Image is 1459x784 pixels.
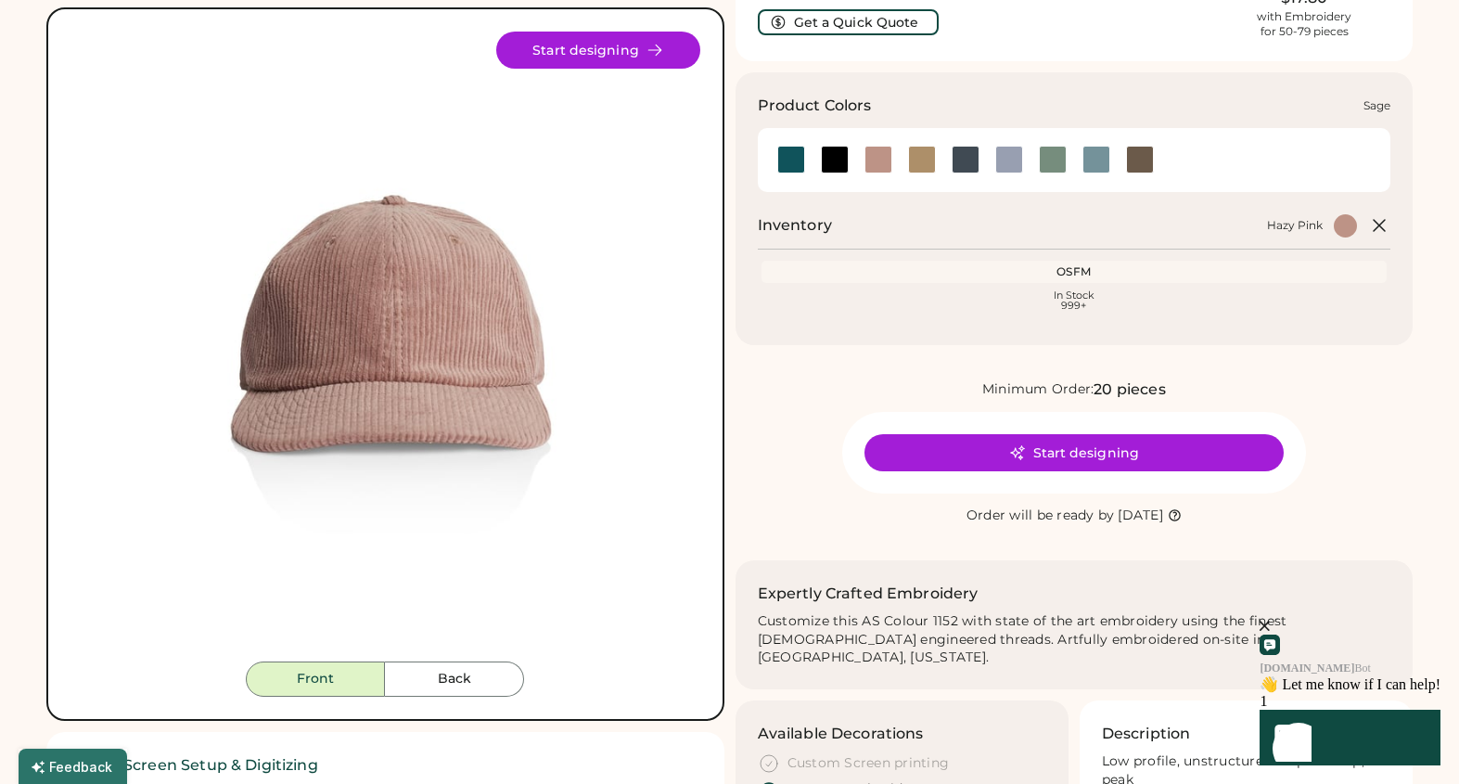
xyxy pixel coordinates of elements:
[758,583,979,605] h2: Expertly Crafted Embroidery
[1102,723,1191,745] h3: Description
[765,290,1384,311] div: In Stock 999+
[758,95,872,117] h3: Product Colors
[966,507,1115,525] div: Order will be ready by
[1267,218,1323,233] div: Hazy Pink
[1094,379,1165,401] div: 20 pieces
[1363,98,1390,113] div: Sage
[1148,553,1454,780] iframe: Front Chat
[758,723,924,745] h3: Available Decorations
[765,264,1384,279] div: OSFM
[70,32,700,662] img: 1152 - Hazy Pink Front Image
[982,380,1094,399] div: Minimum Order:
[864,434,1284,471] button: Start designing
[385,662,524,697] button: Back
[246,662,385,697] button: Front
[1118,507,1163,525] div: [DATE]
[758,9,939,35] button: Get a Quick Quote
[758,214,832,237] h2: Inventory
[787,754,950,773] div: Custom Screen printing
[758,612,1391,668] div: Customize this AS Colour 1152 with state of the art embroidery using the finest [DEMOGRAPHIC_DATA...
[1257,9,1351,39] div: with Embroidery for 50-79 pieces
[70,32,700,662] div: 1152 Style Image
[69,754,702,777] h2: ✓ Free Screen Setup & Digitizing
[496,32,700,69] button: Start designing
